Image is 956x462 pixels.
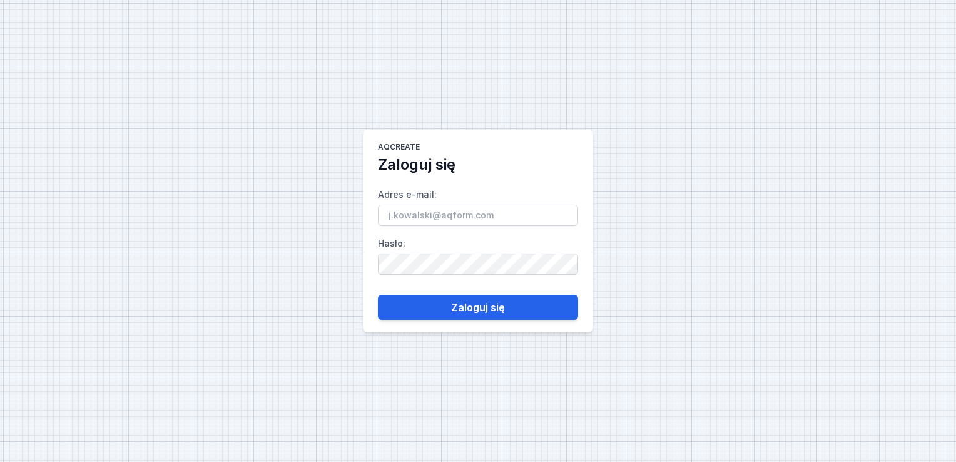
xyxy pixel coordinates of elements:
[378,295,578,320] button: Zaloguj się
[378,185,578,226] label: Adres e-mail :
[378,142,420,155] h1: AQcreate
[378,234,578,275] label: Hasło :
[378,254,578,275] input: Hasło:
[378,155,455,175] h2: Zaloguj się
[378,205,578,226] input: Adres e-mail:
